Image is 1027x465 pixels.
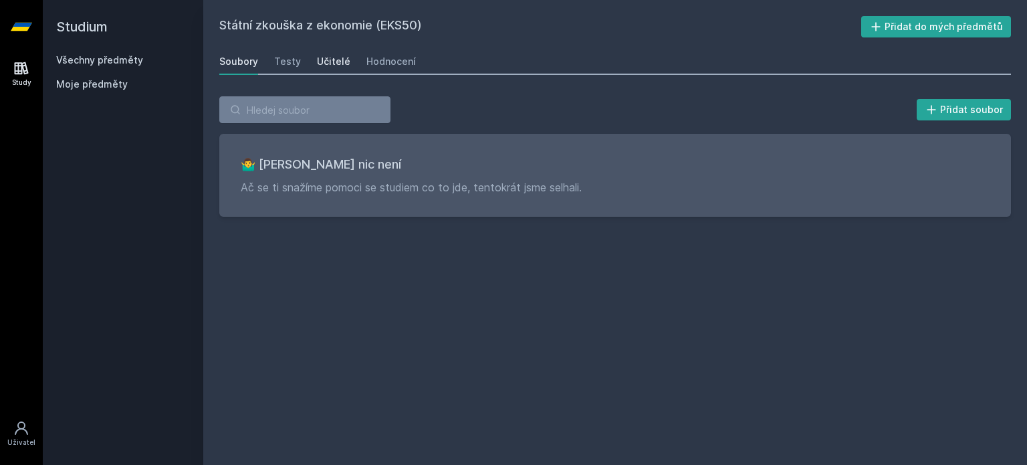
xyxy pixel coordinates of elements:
[12,78,31,88] div: Study
[861,16,1012,37] button: Přidat do mých předmětů
[366,48,416,75] a: Hodnocení
[219,48,258,75] a: Soubory
[274,48,301,75] a: Testy
[56,78,128,91] span: Moje předměty
[317,55,350,68] div: Učitelé
[219,55,258,68] div: Soubory
[241,155,990,174] h3: 🤷‍♂️ [PERSON_NAME] nic není
[7,438,35,448] div: Uživatel
[219,16,861,37] h2: Státní zkouška z ekonomie (EKS50)
[3,413,40,454] a: Uživatel
[219,96,390,123] input: Hledej soubor
[3,54,40,94] a: Study
[241,179,990,195] p: Ač se ti snažíme pomoci se studiem co to jde, tentokrát jsme selhali.
[274,55,301,68] div: Testy
[56,54,143,66] a: Všechny předměty
[917,99,1012,120] button: Přidat soubor
[317,48,350,75] a: Učitelé
[366,55,416,68] div: Hodnocení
